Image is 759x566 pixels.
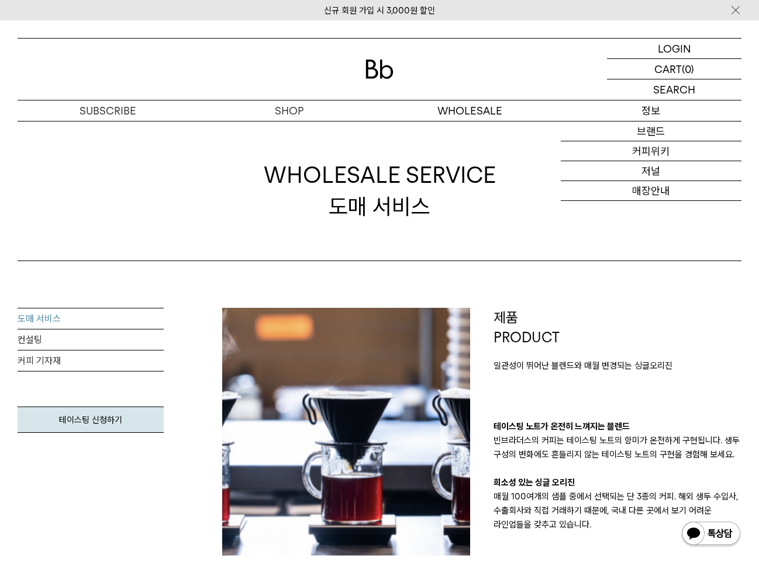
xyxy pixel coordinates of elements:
[682,59,694,79] p: (0)
[18,100,199,121] a: SUBSCRIBE
[494,419,741,433] p: 테이스팅 노트가 온전히 느껴지는 블렌드
[658,39,691,58] p: LOGIN
[494,489,741,532] p: 매월 100여개의 샘플 중에서 선택되는 단 3종의 커피. 해외 생두 수입사, 수출회사와 직접 거래하기 때문에, 국내 다른 곳에서 보기 어려운 라인업들을 갖추고 있습니다.
[561,161,742,181] a: 저널
[365,60,394,79] img: 로고
[264,159,496,190] span: WHOLESALE SERVICE
[561,181,742,201] a: 매장안내
[18,329,164,350] a: 컨설팅
[494,433,741,461] p: 빈브라더스의 커피는 테이스팅 노트의 향미가 온전하게 구현됩니다. 생두 구성의 변화에도 흔들리지 않는 테이스팅 노트의 구현을 경험해 보세요.
[607,59,741,79] a: CART (0)
[607,39,741,59] a: LOGIN
[561,100,742,121] p: 정보
[199,100,380,121] a: SHOP
[18,308,164,329] a: 도매 서비스
[379,100,561,121] p: WHOLESALE
[561,141,742,161] a: 커피위키
[494,475,741,489] p: 희소성 있는 싱글 오리진
[494,359,741,373] p: 일관성이 뛰어난 블렌드와 매월 변경되는 싱글오리진
[264,159,496,221] div: 도매 서비스
[324,5,435,16] a: 신규 회원 가입 시 3,000원 할인
[494,308,741,347] p: 제품 PRODUCT
[653,79,695,100] p: SEARCH
[18,407,164,433] a: 테이스팅 신청하기
[681,520,741,548] img: 카카오톡 채널 1:1 채팅 버튼
[561,201,742,221] a: 채용
[18,350,164,371] a: 커피 기자재
[561,121,742,141] a: 브랜드
[654,59,682,79] p: CART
